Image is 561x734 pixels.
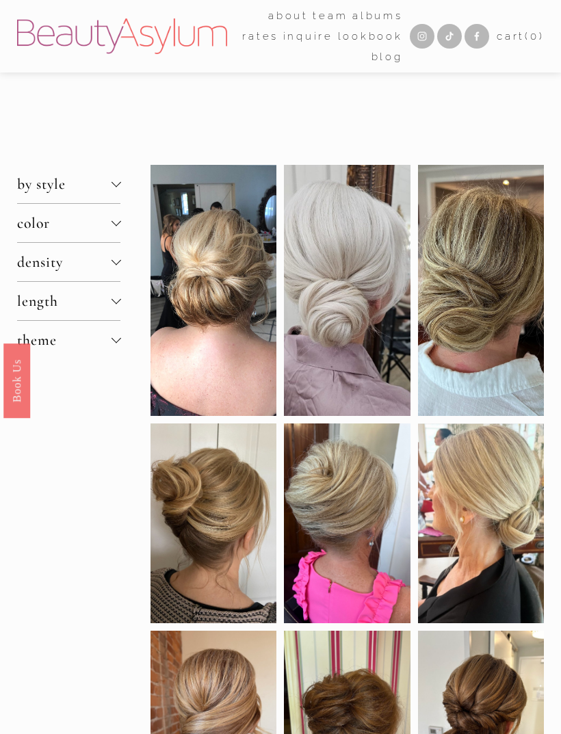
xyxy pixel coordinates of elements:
[242,26,278,47] a: Rates
[497,27,544,46] a: 0 items in cart
[313,7,348,25] span: team
[283,26,333,47] a: Inquire
[268,7,309,25] span: about
[530,30,539,42] span: 0
[313,5,348,26] a: folder dropdown
[17,282,121,320] button: length
[17,243,121,281] button: density
[17,331,112,349] span: theme
[17,214,112,232] span: color
[410,24,434,49] a: Instagram
[17,321,121,359] button: theme
[17,253,112,271] span: density
[338,26,403,47] a: Lookbook
[17,204,121,242] button: color
[17,165,121,203] button: by style
[371,47,403,67] a: Blog
[465,24,489,49] a: Facebook
[437,24,462,49] a: TikTok
[17,18,227,54] img: Beauty Asylum | Bridal Hair &amp; Makeup Charlotte &amp; Atlanta
[17,175,112,193] span: by style
[3,343,30,417] a: Book Us
[525,30,544,42] span: ( )
[17,292,112,310] span: length
[268,5,309,26] a: folder dropdown
[352,5,403,26] a: albums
